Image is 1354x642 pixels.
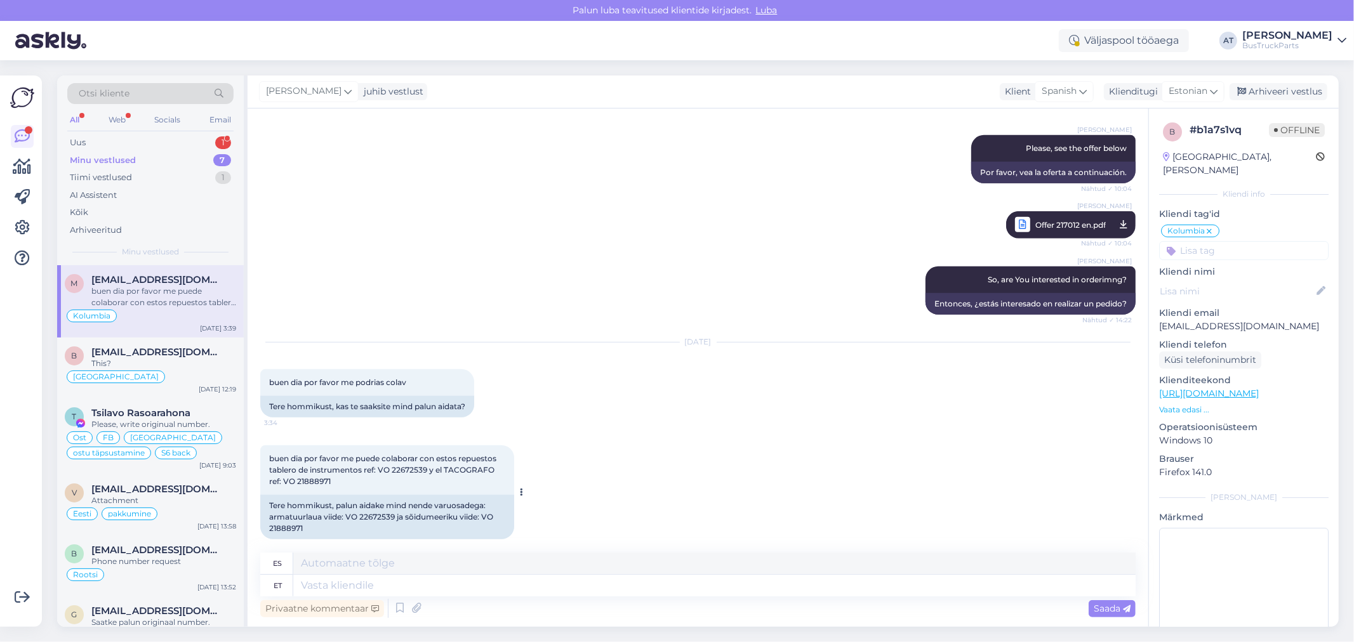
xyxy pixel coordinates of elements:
[70,189,117,202] div: AI Assistent
[70,136,86,149] div: Uus
[73,510,91,518] span: Eesti
[207,112,234,128] div: Email
[91,358,236,369] div: This?
[264,418,312,428] span: 3:34
[926,293,1136,315] div: Entonces, ¿estás interesado en realizar un pedido?
[199,384,236,394] div: [DATE] 12:19
[91,274,223,285] span: mrjapan68@hotmail.com
[1167,227,1205,235] span: Kolumbia
[1230,83,1327,100] div: Arhiveeri vestlus
[1059,29,1189,52] div: Väljaspool tööaega
[1077,201,1132,211] span: [PERSON_NAME]
[1042,84,1077,98] span: Spanish
[752,4,781,16] span: Luba
[73,312,110,320] span: Kolumbia
[72,549,77,558] span: b
[1159,388,1259,399] a: [URL][DOMAIN_NAME]
[1081,184,1132,193] span: Nähtud ✓ 10:04
[274,553,282,574] div: es
[269,377,406,387] span: buen dia por favor me podrias colav
[1160,284,1314,298] input: Lisa nimi
[91,419,236,430] div: Please, write originual number.
[1159,434,1329,447] p: Windows 10
[197,521,236,531] div: [DATE] 13:58
[260,600,384,617] div: Privaatne kommentaar
[1159,351,1261,369] div: Küsi telefoninumbrit
[260,396,474,417] div: Tere hommikust, kas te saaksite mind palun aidata?
[1159,188,1329,200] div: Kliendi info
[359,85,423,98] div: juhib vestlust
[72,488,77,497] span: v
[10,86,34,110] img: Askly Logo
[1159,207,1329,221] p: Kliendi tag'id
[988,275,1127,284] span: So, are You interested in orderimng?
[269,454,498,486] span: buen dia por favor me puede colaborar con estos repuestos tablero de instrumentos ref: VO 2267253...
[1159,404,1329,416] p: Vaata edasi ...
[72,412,77,421] span: T
[1081,235,1132,251] span: Nähtud ✓ 10:04
[70,171,132,184] div: Tiimi vestlused
[1242,30,1332,41] div: [PERSON_NAME]
[1035,217,1106,233] span: Offer 217012 en.pdf
[91,495,236,506] div: Attachment
[91,285,236,308] div: buen dia por favor me puede colaborar con estos repuestos tablero de instrumentos ref: VO 2267253...
[91,617,236,639] div: Saatke palun originaal number. Tänan!
[199,461,236,470] div: [DATE] 9:03
[1159,511,1329,524] p: Märkmed
[1159,452,1329,466] p: Brauser
[1190,122,1269,138] div: # b1a7s1vq
[91,605,223,617] span: grinder831@windowslive.com
[1159,265,1329,278] p: Kliendi nimi
[1159,492,1329,503] div: [PERSON_NAME]
[197,582,236,592] div: [DATE] 13:52
[1163,150,1316,177] div: [GEOGRAPHIC_DATA], [PERSON_NAME]
[67,112,82,128] div: All
[70,224,122,237] div: Arhiveeritud
[264,540,312,549] span: 3:39
[1159,374,1329,387] p: Klienditeekond
[260,336,1136,348] div: [DATE]
[108,510,151,518] span: pakkumine
[1006,211,1136,239] a: [PERSON_NAME]Offer 217012 en.pdfNähtud ✓ 10:04
[1077,125,1132,134] span: [PERSON_NAME]
[1077,256,1132,266] span: [PERSON_NAME]
[72,610,77,619] span: g
[1026,143,1127,153] span: Please, see the offer below
[91,483,223,495] span: veiko.paimla@gmail.com
[79,87,129,100] span: Otsi kliente
[1159,320,1329,333] p: [EMAIL_ADDRESS][DOMAIN_NAME]
[91,407,190,419] span: Tsilavo Rasoarahona
[1000,85,1031,98] div: Klient
[1169,84,1207,98] span: Estonian
[71,278,78,288] span: m
[200,324,236,333] div: [DATE] 3:39
[1242,30,1346,51] a: [PERSON_NAME]BusTruckParts
[1242,41,1332,51] div: BusTruckParts
[1159,338,1329,351] p: Kliendi telefon
[130,434,216,442] span: [GEOGRAPHIC_DATA]
[1269,123,1325,137] span: Offline
[1104,85,1158,98] div: Klienditugi
[1082,315,1132,325] span: Nähtud ✓ 14:22
[152,112,183,128] div: Socials
[91,556,236,567] div: Phone number request
[73,571,98,579] span: Rootsi
[91,346,223,358] span: bubbi44@yahoo.com
[73,449,145,457] span: ostu täpsustamine
[1094,603,1131,614] span: Saada
[260,495,514,539] div: Tere hommikust, palun aidake mind nende varuosadega: armatuurlaua viide: VO 22672539 ja sõidumeer...
[122,246,179,258] span: Minu vestlused
[103,434,114,442] span: FB
[213,154,231,167] div: 7
[215,171,231,184] div: 1
[1219,32,1237,49] div: AT
[266,84,342,98] span: [PERSON_NAME]
[1159,241,1329,260] input: Lisa tag
[1159,466,1329,479] p: Firefox 141.0
[106,112,128,128] div: Web
[1159,306,1329,320] p: Kliendi email
[971,162,1136,183] div: Por favor, vea la oferta a continuación.
[70,154,136,167] div: Minu vestlused
[1170,127,1176,136] span: b
[274,575,282,596] div: et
